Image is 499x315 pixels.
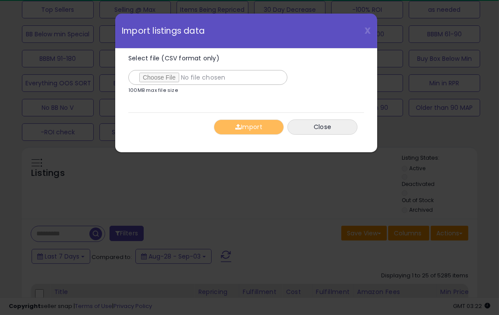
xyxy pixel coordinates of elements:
span: Import listings data [122,27,205,35]
span: X [365,24,371,37]
button: Close [287,119,357,135]
button: Import [214,119,284,135]
span: Select file (CSV format only) [128,54,219,63]
p: 100MB max file size [128,88,178,93]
